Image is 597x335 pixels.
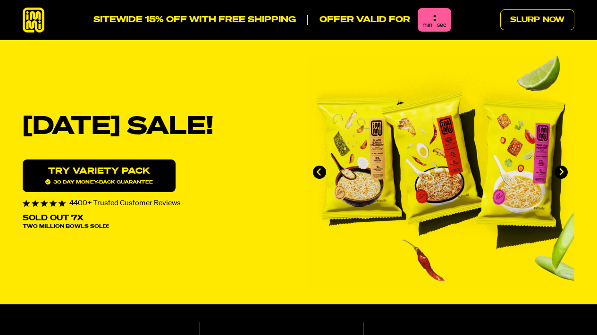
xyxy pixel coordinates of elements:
div: immi slideshow [306,55,575,289]
p: SITEWIDE 15% OFF WITH FREE SHIPPING [93,15,296,25]
p: Sold Out 7X [23,215,84,222]
span: 30 day money-back guarantee [45,179,153,184]
span: Two Million Bowls Sold! [23,224,109,229]
a: Try variety Pack30 day money-back guarantee [23,159,176,192]
span: sec [437,22,446,28]
p: Offer valid for [307,15,410,25]
button: Go to last slide [313,166,326,179]
a: Slurp Now [500,9,574,30]
div: 4400+ Trusted Customer Reviews [23,200,291,207]
h1: [DATE] SALE! [23,115,291,140]
div: : [433,12,436,23]
button: Next slide [555,166,568,179]
span: min [422,22,432,28]
li: 1 of 4 [306,55,575,289]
